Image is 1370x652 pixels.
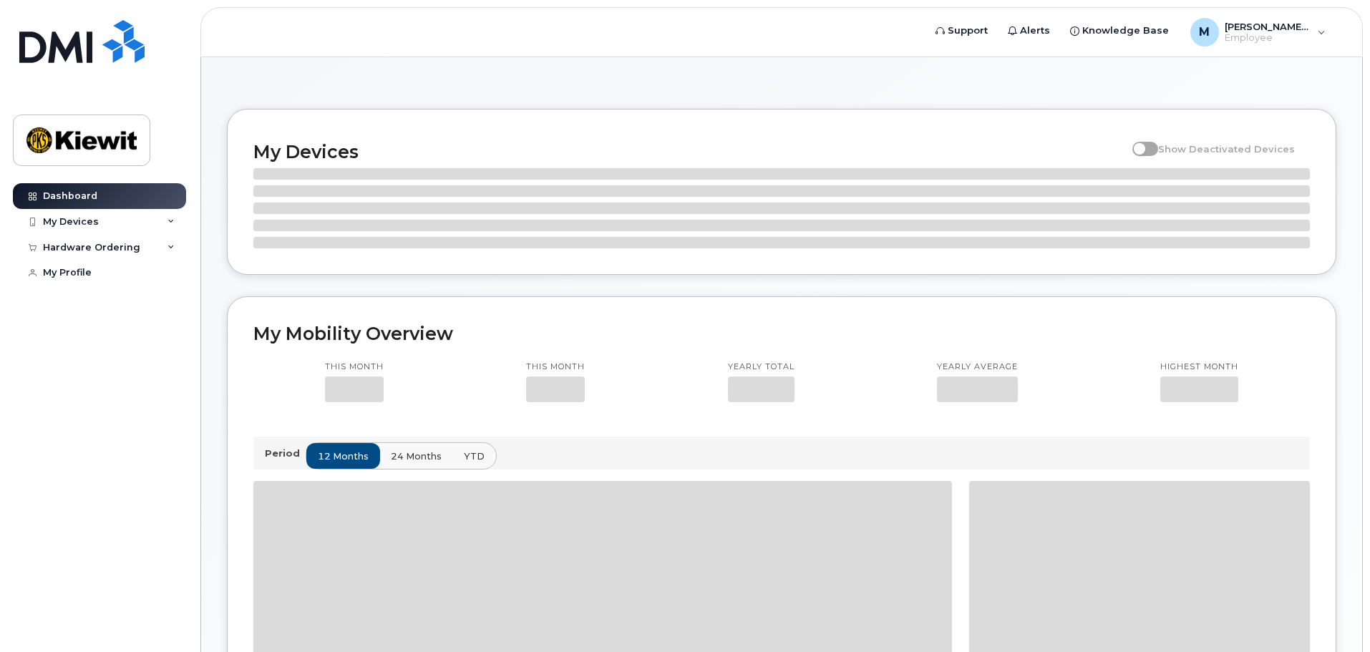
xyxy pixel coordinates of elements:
span: Show Deactivated Devices [1158,143,1295,155]
input: Show Deactivated Devices [1132,135,1144,147]
h2: My Devices [253,141,1125,162]
p: This month [325,361,384,373]
h2: My Mobility Overview [253,323,1310,344]
span: YTD [464,449,485,463]
p: Period [265,447,306,460]
span: 24 months [391,449,442,463]
p: This month [526,361,585,373]
p: Yearly average [937,361,1018,373]
p: Yearly total [728,361,795,373]
p: Highest month [1160,361,1238,373]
